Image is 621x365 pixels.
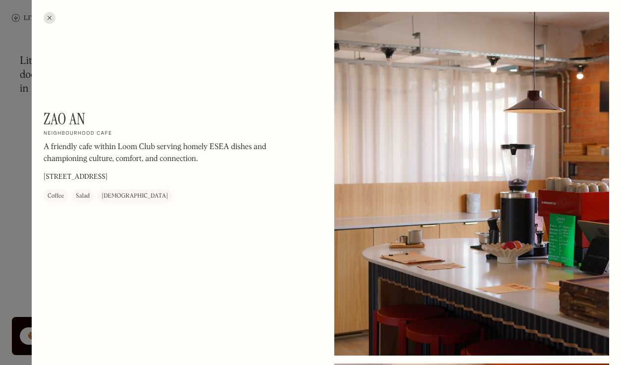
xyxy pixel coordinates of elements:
p: [STREET_ADDRESS] [44,172,107,183]
h1: Zao An [44,109,86,128]
div: Coffee [48,192,64,202]
p: A friendly cafe within Loom Club serving homely ESEA dishes and championing culture, comfort, and... [44,142,311,165]
div: [DEMOGRAPHIC_DATA] [102,192,168,202]
h2: Neighbourhood cafe [44,131,112,138]
div: Salad [76,192,90,202]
